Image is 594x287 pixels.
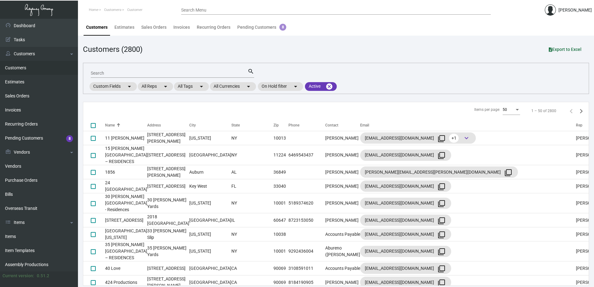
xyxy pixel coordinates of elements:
mat-icon: arrow_drop_down [126,83,133,90]
mat-chip: All Tags [174,82,209,91]
td: 5189374620 [288,193,325,213]
div: City [189,122,196,128]
mat-chip: All Currencies [210,82,256,91]
td: [STREET_ADDRESS] [105,213,147,227]
td: 3108591011 [288,261,325,275]
td: 10013 [273,131,288,145]
mat-icon: filter_none [505,169,512,176]
td: 11 [PERSON_NAME] [105,131,147,145]
mat-icon: arrow_drop_down [198,83,205,90]
td: Abureno ([PERSON_NAME] [325,241,360,261]
td: [PERSON_NAME] [325,213,360,227]
button: Next page [576,106,586,116]
td: [GEOGRAPHIC_DATA] [189,261,231,275]
span: Export to Excel [549,47,582,52]
td: IL [231,213,273,227]
td: [GEOGRAPHIC_DATA] [189,145,231,165]
div: Address [147,122,189,128]
td: 33040 [273,179,288,193]
img: admin@bootstrapmaster.com [545,4,556,16]
td: NY [231,241,273,261]
div: Contact [325,122,338,128]
div: Phone [288,122,325,128]
mat-icon: filter_none [438,183,445,191]
div: 0.51.2 [37,273,49,279]
td: 40 Love [105,261,147,275]
div: [EMAIL_ADDRESS][DOMAIN_NAME] [365,229,447,239]
td: 2018 [GEOGRAPHIC_DATA] [147,213,189,227]
td: 1856 [105,165,147,179]
mat-icon: filter_none [438,248,445,255]
td: 9292436004 [288,241,325,261]
span: Customer [127,8,142,12]
div: Customers (2800) [83,44,142,55]
mat-chip: Active [305,82,337,91]
div: [EMAIL_ADDRESS][DOMAIN_NAME] [365,215,447,225]
div: Zip [273,122,288,128]
td: 60647 [273,213,288,227]
td: NY [231,193,273,213]
div: Invoices [173,24,190,31]
span: 50 [503,107,507,112]
mat-icon: filter_none [438,231,445,239]
mat-chip: Custom Fields [89,82,137,91]
td: [STREET_ADDRESS][PERSON_NAME] [147,165,189,179]
mat-icon: filter_none [438,217,445,225]
div: Recurring Orders [197,24,230,31]
div: [EMAIL_ADDRESS][DOMAIN_NAME] [365,133,471,143]
td: Accounts Payable [325,227,360,241]
div: City [189,122,231,128]
mat-chip: All Reps [138,82,173,91]
td: Auburn [189,165,231,179]
span: keyboard_arrow_down [463,134,470,142]
button: Previous page [566,106,576,116]
td: 10001 [273,241,288,261]
td: [PERSON_NAME] [325,165,360,179]
div: [PERSON_NAME][EMAIL_ADDRESS][PERSON_NAME][DOMAIN_NAME] [365,167,513,177]
div: Items per page: [474,107,500,112]
mat-select: Items per page: [503,108,520,112]
td: [US_STATE] [189,227,231,241]
div: Current version: [2,273,34,279]
td: Key West [189,179,231,193]
mat-icon: filter_none [438,152,445,159]
div: [EMAIL_ADDRESS][DOMAIN_NAME] [365,246,447,256]
td: NY [231,131,273,145]
mat-icon: arrow_drop_down [162,83,169,90]
td: [US_STATE] [189,193,231,213]
div: 1 – 50 of 2800 [531,108,556,114]
button: Export to Excel [544,44,587,55]
mat-chip: On Hold filter [258,82,303,91]
td: [US_STATE] [189,241,231,261]
mat-icon: filter_none [438,265,445,273]
div: State [231,122,273,128]
mat-icon: arrow_drop_down [292,83,299,90]
td: [GEOGRAPHIC_DATA] [189,213,231,227]
div: Contact [325,122,360,128]
td: 8723153050 [288,213,325,227]
td: 30 [PERSON_NAME][GEOGRAPHIC_DATA] - Residences [105,193,147,213]
td: 10038 [273,227,288,241]
td: [STREET_ADDRESS] [147,179,189,193]
td: [PERSON_NAME] [325,193,360,213]
td: Accounts Payable [325,261,360,275]
div: [EMAIL_ADDRESS][DOMAIN_NAME] [365,181,447,191]
td: 35 [PERSON_NAME][GEOGRAPHIC_DATA] – RESIDENCES [105,241,147,261]
mat-icon: filter_none [438,135,445,142]
div: [EMAIL_ADDRESS][DOMAIN_NAME] [365,263,447,273]
td: [PERSON_NAME] [325,179,360,193]
div: [EMAIL_ADDRESS][DOMAIN_NAME] [365,150,447,160]
td: 36849 [273,165,288,179]
div: Phone [288,122,299,128]
span: Customers [104,8,121,12]
div: State [231,122,240,128]
div: Rep [576,122,582,128]
td: 11224 [273,145,288,165]
td: [STREET_ADDRESS] [147,261,189,275]
div: Pending Customers [237,24,286,31]
td: CA [231,261,273,275]
div: Name [105,122,115,128]
mat-icon: filter_none [438,279,445,287]
th: Email [360,120,576,131]
td: [PERSON_NAME] [325,145,360,165]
